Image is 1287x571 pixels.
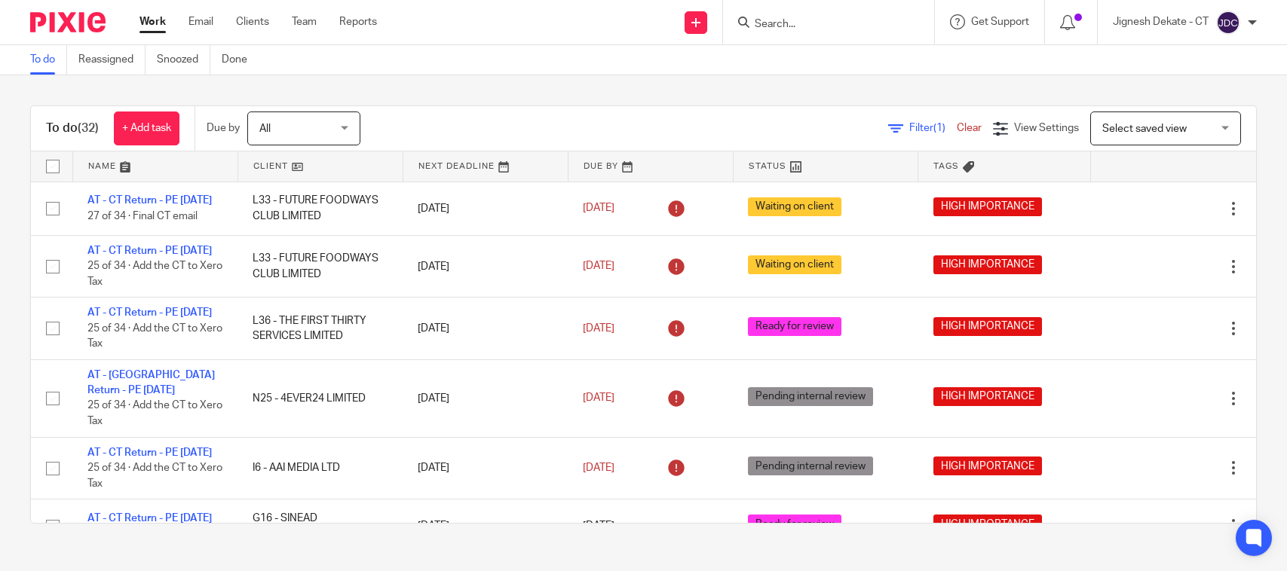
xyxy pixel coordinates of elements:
p: Due by [207,121,240,136]
span: [DATE] [583,393,614,404]
span: Pending internal review [748,387,873,406]
span: HIGH IMPORTANCE [933,317,1042,336]
span: Waiting on client [748,255,841,274]
td: [DATE] [403,298,568,359]
span: 25 of 34 · Add the CT to Xero Tax [87,323,222,350]
a: AT - CT Return - PE [DATE] [87,513,212,524]
td: I6 - AAI MEDIA LTD [237,437,403,499]
span: [DATE] [583,521,614,531]
a: Snoozed [157,45,210,75]
a: Email [188,14,213,29]
a: Reports [339,14,377,29]
td: L36 - THE FIRST THIRTY SERVICES LIMITED [237,298,403,359]
span: Get Support [971,17,1029,27]
a: Work [139,14,166,29]
span: Filter [909,123,957,133]
a: Clear [957,123,982,133]
td: [DATE] [403,359,568,437]
span: 27 of 34 · Final CT email [87,211,198,221]
span: HIGH IMPORTANCE [933,197,1042,216]
input: Search [753,18,889,32]
span: Select saved view [1102,124,1187,134]
span: All [259,124,271,134]
a: Reassigned [78,45,146,75]
a: AT - CT Return - PE [DATE] [87,307,212,318]
a: Team [292,14,317,29]
span: 25 of 34 · Add the CT to Xero Tax [87,261,222,288]
span: 25 of 34 · Add the CT to Xero Tax [87,401,222,427]
span: Ready for review [748,515,841,533]
a: Clients [236,14,269,29]
img: svg%3E [1216,11,1240,35]
span: [DATE] [583,323,614,334]
a: AT - CT Return - PE [DATE] [87,246,212,256]
span: [DATE] [583,463,614,473]
span: (32) [78,122,99,134]
img: Pixie [30,12,106,32]
span: (1) [933,123,945,133]
a: AT - CT Return - PE [DATE] [87,195,212,206]
p: Jignesh Dekate - CT [1113,14,1209,29]
a: + Add task [114,111,179,145]
span: View Settings [1014,123,1079,133]
td: N25 - 4EVER24 LIMITED [237,359,403,437]
td: [DATE] [403,235,568,297]
td: G16 - SINEAD CONSULTANTS LIMITED [237,499,403,553]
td: [DATE] [403,182,568,235]
td: L33 - FUTURE FOODWAYS CLUB LIMITED [237,182,403,235]
span: Tags [933,162,959,170]
span: HIGH IMPORTANCE [933,515,1042,533]
td: L33 - FUTURE FOODWAYS CLUB LIMITED [237,235,403,297]
span: Pending internal review [748,456,873,475]
span: 25 of 34 · Add the CT to Xero Tax [87,463,222,489]
a: To do [30,45,67,75]
span: Waiting on client [748,197,841,216]
h1: To do [46,121,99,136]
td: [DATE] [403,437,568,499]
a: Done [222,45,259,75]
span: [DATE] [583,261,614,271]
a: AT - [GEOGRAPHIC_DATA] Return - PE [DATE] [87,370,215,395]
a: AT - CT Return - PE [DATE] [87,447,212,458]
span: HIGH IMPORTANCE [933,255,1042,274]
span: HIGH IMPORTANCE [933,456,1042,475]
td: [DATE] [403,499,568,553]
span: [DATE] [583,203,614,214]
span: HIGH IMPORTANCE [933,387,1042,406]
span: Ready for review [748,317,841,336]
